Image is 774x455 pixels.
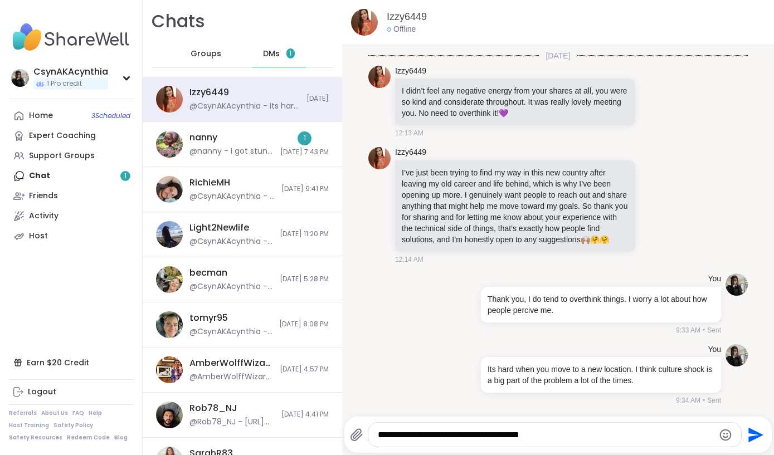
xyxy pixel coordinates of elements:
[72,409,84,417] a: FAQ
[89,409,102,417] a: Help
[9,422,49,429] a: Host Training
[279,320,329,329] span: [DATE] 8:08 PM
[189,131,217,144] div: nanny
[156,356,183,383] img: https://sharewell-space-live.sfo3.digitaloceanspaces.com/user-generated/9a5601ee-7e1f-42be-b53e-4...
[67,434,110,442] a: Redeem Code
[189,222,249,234] div: Light2Newlife
[29,150,95,162] div: Support Groups
[708,344,721,355] h4: You
[590,235,600,244] span: 🤗
[9,226,133,246] a: Host
[11,69,29,87] img: CsynAKAcynthia
[156,402,183,428] img: https://sharewell-space-live.sfo3.digitaloceanspaces.com/user-generated/cfc70b27-6d26-4702-bc99-9...
[280,365,329,374] span: [DATE] 4:57 PM
[280,148,329,157] span: [DATE] 7:43 PM
[488,293,714,316] p: Thank you, I do tend to overthink things. I worry a lot about how people percive me.
[707,395,721,405] span: Sent
[281,184,329,194] span: [DATE] 9:41 PM
[41,409,68,417] a: About Us
[189,236,273,247] div: @CsynAKAcynthia - But the video is 256 so how do I get it down to at least 100
[29,110,53,121] div: Home
[156,131,183,158] img: https://sharewell-space-live.sfo3.digitaloceanspaces.com/user-generated/96e0134b-970e-4c49-8a45-e...
[189,191,275,202] div: @CsynAKAcynthia - i went to sleep at 5 or 6 am
[189,402,237,414] div: Rob78_NJ
[9,434,62,442] a: Safety Resources
[676,395,700,405] span: 9:34 AM
[742,422,767,447] button: Send
[298,131,311,145] div: 1
[9,18,133,57] img: ShareWell Nav Logo
[189,326,272,337] div: @CsynAKAcynthia - hey
[676,325,700,335] span: 9:33 AM
[395,147,426,158] a: Izzy6449
[29,231,48,242] div: Host
[402,167,629,245] p: I’ve just been trying to find my way in this new country after leaving my old career and life beh...
[9,382,133,402] a: Logout
[189,86,229,99] div: Izzy6449
[719,428,732,442] button: Emoji picker
[156,266,183,293] img: https://sharewell-space-live.sfo3.digitaloceanspaces.com/user-generated/1d759691-947a-464c-90d8-0...
[156,176,183,203] img: https://sharewell-space-live.sfo3.digitaloceanspaces.com/user-generated/ff9b58c2-398f-4d44-9c46-5...
[29,190,58,202] div: Friends
[189,312,228,324] div: tomyr95
[395,128,423,138] span: 12:13 AM
[280,229,329,239] span: [DATE] 11:20 PM
[395,255,423,265] span: 12:14 AM
[189,357,273,369] div: AmberWolffWizard
[9,206,133,226] a: Activity
[28,386,56,398] div: Logout
[9,353,133,373] div: Earn $20 Credit
[488,364,714,386] p: Its hard when you move to a new location. I think culture shock is a big part of the problem a lo...
[189,146,274,157] div: @nanny - I got stung by a mob of yellow jackets and have been at the emergency room
[156,311,183,338] img: https://sharewell-space-live.sfo3.digitaloceanspaces.com/user-generated/056831d8-8075-4f1e-81d5-a...
[189,417,275,428] div: @Rob78_NJ - [URL][DOMAIN_NAME]
[351,9,378,36] img: https://sharewell-space-live.sfo3.digitaloceanspaces.com/user-generated/beac06d6-ae44-42f7-93ae-b...
[263,48,280,60] span: DMs
[9,409,37,417] a: Referrals
[289,49,291,58] span: 1
[368,147,391,169] img: https://sharewell-space-live.sfo3.digitaloceanspaces.com/user-generated/beac06d6-ae44-42f7-93ae-b...
[708,273,721,285] h4: You
[387,10,427,24] a: Izzy6449
[29,211,59,222] div: Activity
[29,130,96,141] div: Expert Coaching
[402,85,629,119] p: I didn’t feel any negative energy from your shares at all, you were so kind and considerate throu...
[152,9,205,34] h1: Chats
[156,221,183,248] img: https://sharewell-space-live.sfo3.digitaloceanspaces.com/user-generated/a7f8707e-e84f-4527-ae09-3...
[191,48,221,60] span: Groups
[395,66,426,77] a: Izzy6449
[368,66,391,88] img: https://sharewell-space-live.sfo3.digitaloceanspaces.com/user-generated/beac06d6-ae44-42f7-93ae-b...
[539,50,577,61] span: [DATE]
[703,325,705,335] span: •
[189,267,227,279] div: becman
[387,24,416,35] div: Offline
[114,434,128,442] a: Blog
[600,235,609,244] span: 🤗
[9,146,133,166] a: Support Groups
[707,325,721,335] span: Sent
[9,106,133,126] a: Home3Scheduled
[726,273,748,296] img: https://sharewell-space-live.sfo3.digitaloceanspaces.com/user-generated/2900bf6e-1806-45f4-9e6b-5...
[703,395,705,405] span: •
[189,281,273,292] div: @CsynAKAcynthia - Oh I was in the [DATE] night group with [PERSON_NAME], just in case you don't r...
[280,275,329,284] span: [DATE] 5:28 PM
[189,101,300,112] div: @CsynAKAcynthia - Its hard when you move to a new location. I think culture shock is a big part o...
[581,235,590,244] span: 🙌🏽
[726,344,748,366] img: https://sharewell-space-live.sfo3.digitaloceanspaces.com/user-generated/2900bf6e-1806-45f4-9e6b-5...
[189,371,273,383] div: @AmberWolffWizard - Hey yes, im actually hosting tonight 8 est
[306,94,329,104] span: [DATE]
[9,186,133,206] a: Friends
[33,66,108,78] div: CsynAKAcynthia
[499,109,508,118] span: 💜
[156,86,183,112] img: https://sharewell-space-live.sfo3.digitaloceanspaces.com/user-generated/beac06d6-ae44-42f7-93ae-b...
[281,410,329,419] span: [DATE] 4:41 PM
[53,422,93,429] a: Safety Policy
[378,429,714,441] textarea: Type your message
[189,177,230,189] div: RichieMH
[47,79,82,89] span: 1 Pro credit
[9,126,133,146] a: Expert Coaching
[91,111,130,120] span: 3 Scheduled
